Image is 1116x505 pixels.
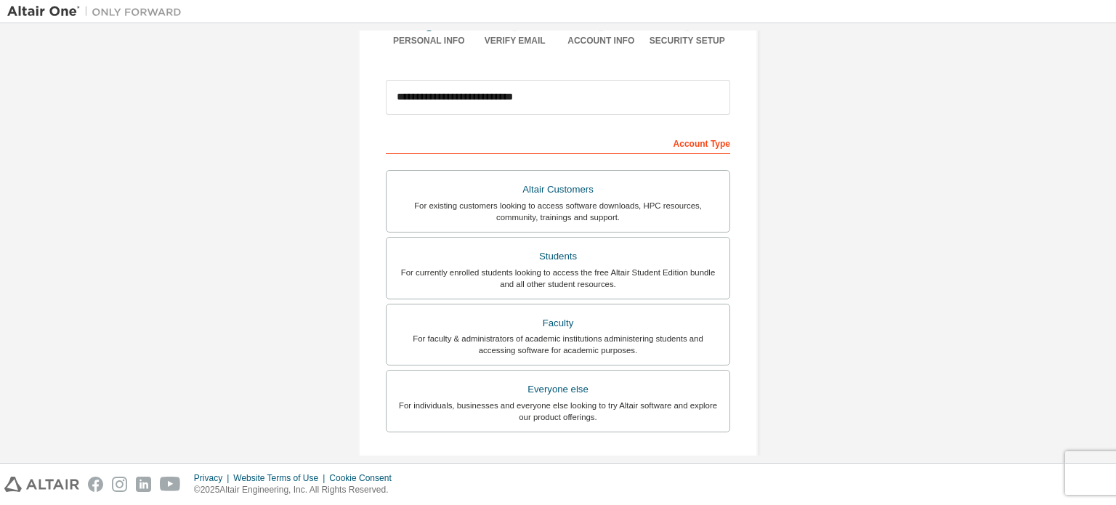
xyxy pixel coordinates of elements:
[395,400,721,423] div: For individuals, businesses and everyone else looking to try Altair software and explore our prod...
[386,35,472,47] div: Personal Info
[395,379,721,400] div: Everyone else
[386,131,730,154] div: Account Type
[7,4,189,19] img: Altair One
[88,477,103,492] img: facebook.svg
[194,472,233,484] div: Privacy
[644,35,731,47] div: Security Setup
[558,35,644,47] div: Account Info
[160,477,181,492] img: youtube.svg
[194,484,400,496] p: © 2025 Altair Engineering, Inc. All Rights Reserved.
[395,333,721,356] div: For faculty & administrators of academic institutions administering students and accessing softwa...
[386,454,730,477] div: Your Profile
[329,472,400,484] div: Cookie Consent
[233,472,329,484] div: Website Terms of Use
[395,313,721,334] div: Faculty
[395,179,721,200] div: Altair Customers
[395,267,721,290] div: For currently enrolled students looking to access the free Altair Student Edition bundle and all ...
[112,477,127,492] img: instagram.svg
[395,246,721,267] div: Students
[136,477,151,492] img: linkedin.svg
[395,200,721,223] div: For existing customers looking to access software downloads, HPC resources, community, trainings ...
[4,477,79,492] img: altair_logo.svg
[472,35,559,47] div: Verify Email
